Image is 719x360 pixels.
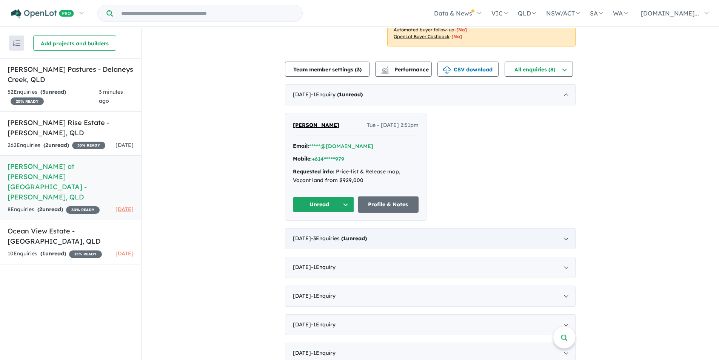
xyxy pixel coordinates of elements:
[357,66,360,73] span: 3
[382,66,388,71] img: line-chart.svg
[293,121,339,130] a: [PERSON_NAME]
[339,91,342,98] span: 1
[311,321,336,328] span: - 1 Enquir y
[343,235,346,242] span: 1
[641,9,699,17] span: [DOMAIN_NAME]...
[293,196,354,213] button: Unread
[293,142,309,149] strong: Email:
[382,66,429,73] span: Performance
[8,249,102,258] div: 10 Enquir ies
[43,142,69,148] strong: ( unread)
[285,286,576,307] div: [DATE]
[66,206,100,214] span: 30 % READY
[8,64,134,85] h5: [PERSON_NAME] Pastures - Delaneys Creek , QLD
[381,69,389,74] img: bar-chart.svg
[69,250,102,258] span: 25 % READY
[8,117,134,138] h5: [PERSON_NAME] Rise Estate - [PERSON_NAME] , QLD
[8,141,105,150] div: 262 Enquir ies
[505,62,573,77] button: All enquiries (8)
[293,167,419,185] div: Price-list & Release map, Vacant land from $929,000
[8,161,134,202] h5: [PERSON_NAME] at [PERSON_NAME][GEOGRAPHIC_DATA] - [PERSON_NAME] , QLD
[285,84,576,105] div: [DATE]
[11,9,74,19] img: Openlot PRO Logo White
[311,349,336,356] span: - 1 Enquir y
[8,88,99,106] div: 52 Enquir ies
[42,88,45,95] span: 3
[8,226,134,246] h5: Ocean View Estate - [GEOGRAPHIC_DATA] , QLD
[115,142,134,148] span: [DATE]
[40,88,66,95] strong: ( unread)
[337,91,363,98] strong: ( unread)
[394,27,454,32] u: Automated buyer follow-up
[285,314,576,335] div: [DATE]
[293,168,334,175] strong: Requested info:
[311,292,336,299] span: - 1 Enquir y
[358,196,419,213] a: Profile & Notes
[437,62,499,77] button: CSV download
[341,235,367,242] strong: ( unread)
[37,206,63,213] strong: ( unread)
[451,34,462,39] span: [No]
[42,250,45,257] span: 1
[285,257,576,278] div: [DATE]
[72,142,105,149] span: 35 % READY
[11,97,44,105] span: 20 % READY
[33,36,116,51] button: Add projects and builders
[456,27,467,32] span: [No]
[99,88,123,104] span: 3 minutes ago
[114,5,301,22] input: Try estate name, suburb, builder or developer
[375,62,432,77] button: Performance
[285,228,576,249] div: [DATE]
[13,40,20,46] img: sort.svg
[8,205,100,214] div: 8 Enquir ies
[115,250,134,257] span: [DATE]
[40,250,66,257] strong: ( unread)
[115,206,134,213] span: [DATE]
[39,206,42,213] span: 2
[311,264,336,270] span: - 1 Enquir y
[293,155,312,162] strong: Mobile:
[311,91,363,98] span: - 1 Enquir y
[311,235,367,242] span: - 3 Enquir ies
[285,62,370,77] button: Team member settings (3)
[394,34,450,39] u: OpenLot Buyer Cashback
[367,121,419,130] span: Tue - [DATE] 2:51pm
[293,122,339,128] span: [PERSON_NAME]
[45,142,48,148] span: 2
[443,66,451,74] img: download icon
